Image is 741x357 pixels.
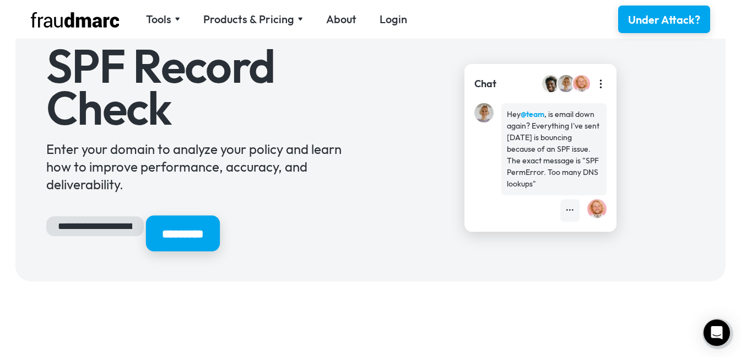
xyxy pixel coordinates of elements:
[474,77,496,91] div: Chat
[380,12,407,27] a: Login
[146,12,171,27] div: Tools
[566,205,574,216] div: •••
[326,12,356,27] a: About
[46,140,355,193] div: Enter your domain to analyze your policy and learn how to improve performance, accuracy, and deli...
[521,109,544,119] strong: @team
[507,109,601,190] div: Hey , is email down again? Everything I've sent [DATE] is bouncing because of an SPF issue. The e...
[704,319,730,346] div: Open Intercom Messenger
[628,12,700,28] div: Under Attack?
[203,12,294,27] div: Products & Pricing
[46,45,355,129] h1: SPF Record Check
[618,6,710,33] a: Under Attack?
